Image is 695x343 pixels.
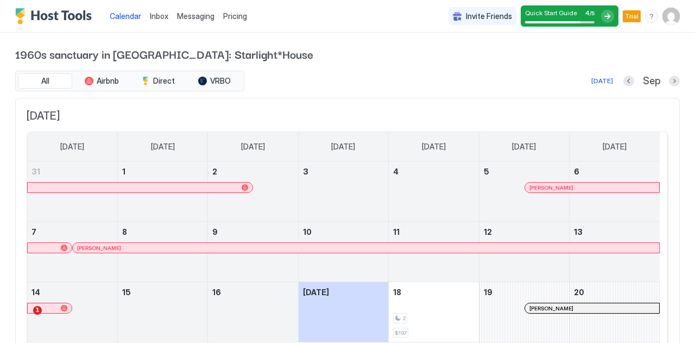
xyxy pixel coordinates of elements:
button: Next month [669,76,680,86]
span: Calendar [110,11,141,21]
td: September 9, 2025 [208,222,298,282]
a: Saturday [592,132,637,161]
td: September 11, 2025 [389,222,479,282]
td: September 3, 2025 [298,161,388,222]
a: September 10, 2025 [299,222,388,242]
a: September 18, 2025 [389,282,478,302]
span: 6 [574,167,579,176]
a: September 1, 2025 [118,161,207,182]
a: September 11, 2025 [389,222,478,242]
a: September 2, 2025 [208,161,298,182]
button: Previous month [623,76,634,86]
a: Messaging [177,10,214,22]
td: September 7, 2025 [27,222,117,282]
div: [PERSON_NAME] [77,245,655,252]
button: VRBO [187,73,242,89]
span: Trial [625,11,639,21]
a: September 17, 2025 [299,282,388,302]
span: [DATE] [151,142,175,152]
a: September 12, 2025 [479,222,569,242]
a: Sunday [49,132,95,161]
a: September 6, 2025 [570,161,660,182]
span: 3 [303,167,308,176]
a: September 16, 2025 [208,282,298,302]
td: September 20, 2025 [570,282,660,342]
a: Tuesday [230,132,276,161]
td: September 10, 2025 [298,222,388,282]
a: September 9, 2025 [208,222,298,242]
span: 5 [484,167,489,176]
span: Messaging [177,11,214,21]
div: [PERSON_NAME] [529,184,655,191]
span: 1 [33,306,42,315]
td: September 16, 2025 [208,282,298,342]
span: 19 [484,288,492,297]
span: Pricing [223,11,247,21]
span: / 5 [590,10,595,17]
div: User profile [662,8,680,25]
td: September 2, 2025 [208,161,298,222]
span: [PERSON_NAME] [529,184,573,191]
span: Inbox [150,11,168,21]
span: 9 [212,227,218,236]
span: 1 [122,167,125,176]
td: September 8, 2025 [117,222,207,282]
button: All [18,73,72,89]
span: Quick Start Guide [525,9,577,17]
div: [PERSON_NAME] [529,305,655,312]
span: 2 [402,315,406,322]
a: Calendar [110,10,141,22]
span: 7 [31,227,36,236]
a: Monday [140,132,186,161]
span: [DATE] [422,142,446,152]
a: Thursday [411,132,457,161]
span: Sep [643,75,660,88]
a: September 7, 2025 [27,222,117,242]
button: [DATE] [590,74,615,88]
span: All [41,76,49,86]
span: Invite Friends [466,11,512,21]
a: September 20, 2025 [570,282,660,302]
a: September 5, 2025 [479,161,569,182]
a: August 31, 2025 [27,161,117,182]
span: 14 [31,288,40,297]
div: menu [645,10,658,23]
span: Airbnb [97,76,119,86]
span: [DATE] [241,142,265,152]
a: Host Tools Logo [15,8,97,24]
span: 2 [212,167,217,176]
span: [DATE] [60,142,84,152]
span: 4 [393,167,399,176]
span: [DATE] [331,142,355,152]
span: $197 [395,329,407,336]
a: September 19, 2025 [479,282,569,302]
span: [DATE] [303,288,329,297]
span: 4 [585,9,590,17]
span: [DATE] [603,142,627,152]
span: [DATE] [512,142,536,152]
span: 18 [393,288,401,297]
a: Wednesday [320,132,366,161]
a: September 14, 2025 [27,282,117,302]
span: 10 [303,227,312,236]
td: September 18, 2025 [389,282,479,342]
td: September 19, 2025 [479,282,569,342]
td: September 14, 2025 [27,282,117,342]
span: 1960s sanctuary in [GEOGRAPHIC_DATA]: Starlight*House [15,46,680,62]
span: [PERSON_NAME] [77,245,121,252]
td: September 5, 2025 [479,161,569,222]
span: 8 [122,227,127,236]
td: September 13, 2025 [570,222,660,282]
a: Friday [501,132,547,161]
iframe: Intercom live chat [11,306,37,332]
div: tab-group [15,71,244,91]
button: Direct [131,73,185,89]
span: [DATE] [27,109,668,123]
a: September 15, 2025 [118,282,207,302]
span: 16 [212,288,221,297]
div: [DATE] [591,76,613,86]
span: 20 [574,288,584,297]
span: 11 [393,227,400,236]
a: Inbox [150,10,168,22]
